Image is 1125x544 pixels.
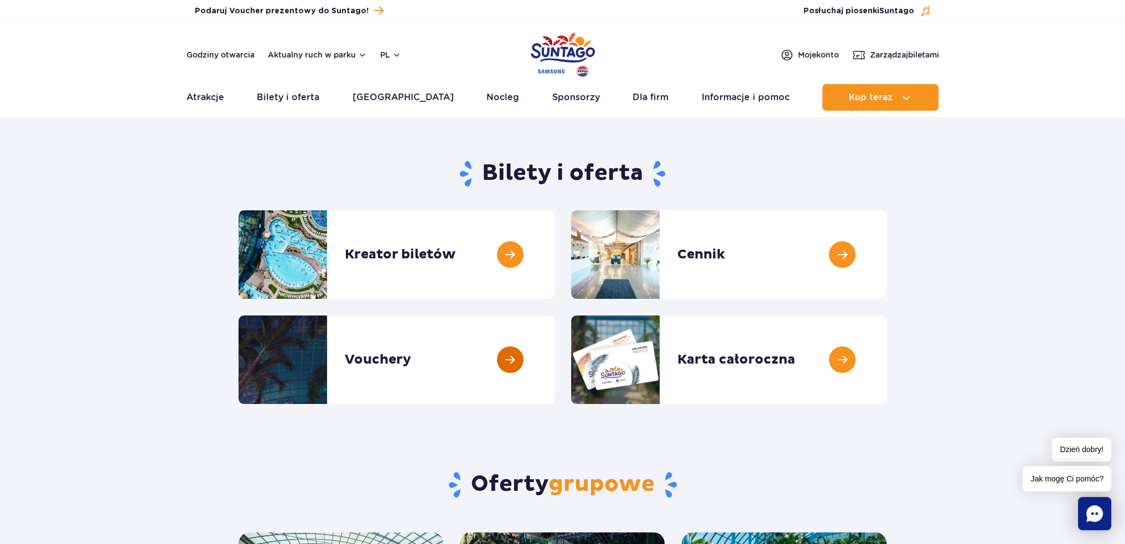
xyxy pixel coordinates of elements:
[803,6,931,17] button: Posłuchaj piosenkiSuntago
[486,84,519,111] a: Nocleg
[531,28,595,79] a: Park of Poland
[195,6,369,17] span: Podaruj Voucher prezentowy do Suntago!
[798,49,839,60] span: Moje konto
[852,48,939,61] a: Zarządzajbiletami
[195,3,383,18] a: Podaruj Voucher prezentowy do Suntago!
[239,159,886,188] h1: Bilety i oferta
[1023,466,1111,491] span: Jak mogę Ci pomóc?
[879,7,914,15] span: Suntago
[552,84,600,111] a: Sponsorzy
[822,84,939,111] button: Kup teraz
[352,84,454,111] a: [GEOGRAPHIC_DATA]
[380,49,401,60] button: pl
[257,84,319,111] a: Bilety i oferta
[268,50,367,59] button: Aktualny ruch w parku
[1078,497,1111,530] div: Chat
[780,48,839,61] a: Mojekonto
[803,6,914,17] span: Posłuchaj piosenki
[548,470,655,498] span: grupowe
[849,92,893,102] span: Kup teraz
[633,84,668,111] a: Dla firm
[186,84,224,111] a: Atrakcje
[239,470,886,499] h2: Oferty
[870,49,939,60] span: Zarządzaj biletami
[702,84,790,111] a: Informacje i pomoc
[186,49,255,60] a: Godziny otwarcia
[1052,438,1111,462] span: Dzień dobry!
